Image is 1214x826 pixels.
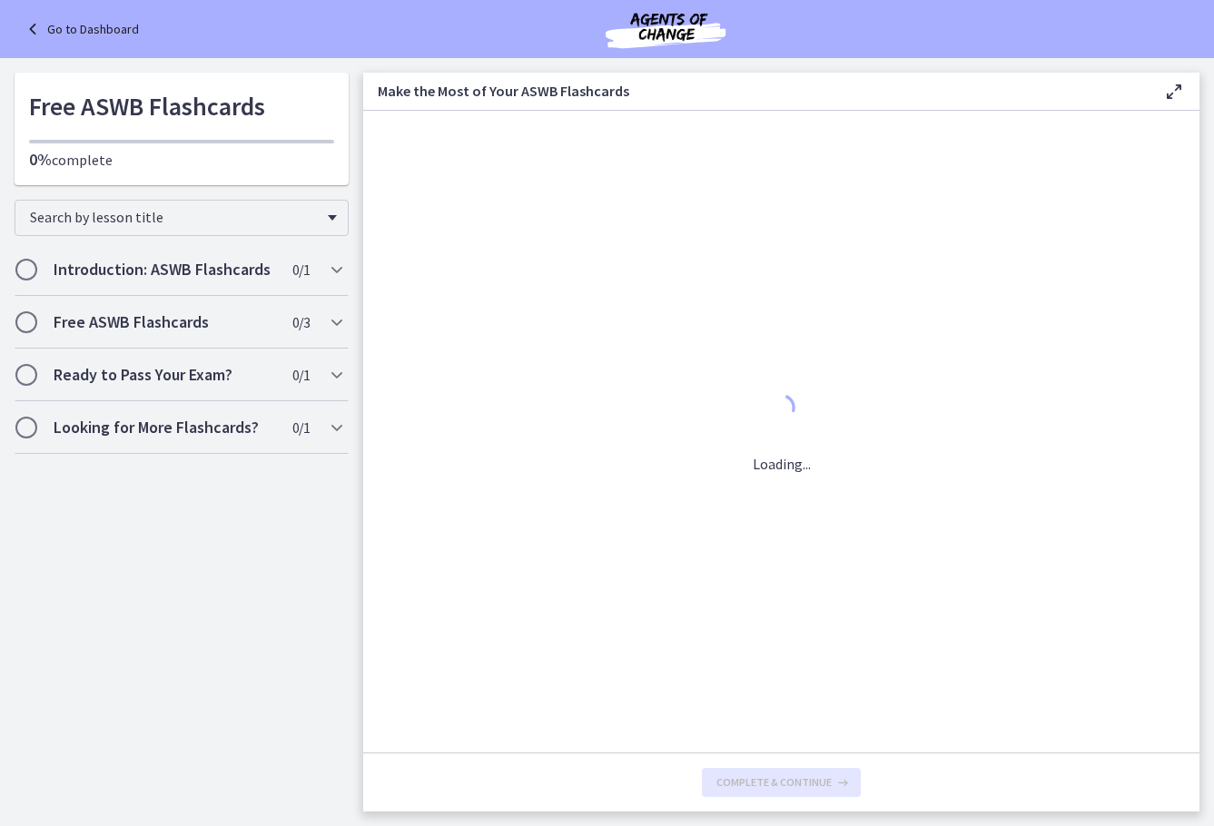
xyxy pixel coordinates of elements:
[753,389,811,431] div: 1
[557,7,775,51] img: Agents of Change
[753,453,811,475] p: Loading...
[292,364,310,386] span: 0 / 1
[22,18,139,40] a: Go to Dashboard
[15,200,349,236] div: Search by lesson title
[30,208,319,226] span: Search by lesson title
[292,311,310,333] span: 0 / 3
[378,80,1134,102] h3: Make the Most of Your ASWB Flashcards
[702,768,861,797] button: Complete & continue
[292,259,310,280] span: 0 / 1
[29,149,334,171] p: complete
[29,87,334,125] h1: Free ASWB Flashcards
[54,311,275,333] h2: Free ASWB Flashcards
[716,775,832,790] span: Complete & continue
[292,417,310,438] span: 0 / 1
[54,417,275,438] h2: Looking for More Flashcards?
[54,259,275,280] h2: Introduction: ASWB Flashcards
[54,364,275,386] h2: Ready to Pass Your Exam?
[29,149,52,170] span: 0%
